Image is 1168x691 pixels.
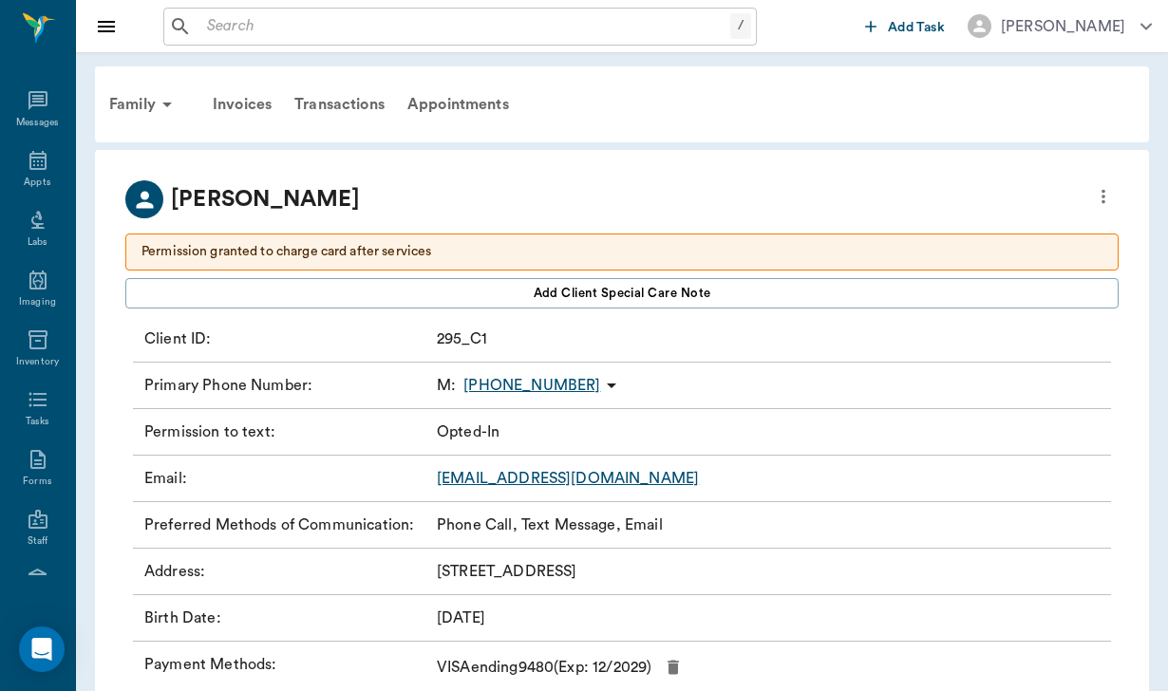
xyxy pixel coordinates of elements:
div: Appts [24,176,50,190]
div: [PERSON_NAME] [1001,15,1125,38]
p: Email : [144,467,429,490]
a: Transactions [283,82,396,127]
p: Birth Date : [144,607,429,629]
button: [PERSON_NAME] [952,9,1167,44]
p: 295_C1 [437,327,487,350]
a: Invoices [201,82,283,127]
div: Tasks [26,415,49,429]
a: [EMAIL_ADDRESS][DOMAIN_NAME] [437,471,699,486]
div: Imaging [19,295,56,309]
p: Opted-In [437,420,499,443]
button: more [1088,180,1119,213]
p: [PERSON_NAME] [171,182,360,216]
div: Open Intercom Messenger [19,626,65,672]
p: Primary Phone Number : [144,374,429,397]
div: Labs [28,235,47,250]
p: Permission granted to charge card after services [141,242,1102,262]
p: VISA ending 9480 (Exp: 12 / 2029 ) [437,656,651,679]
p: Client ID : [144,327,429,350]
span: M : [437,374,456,397]
p: [STREET_ADDRESS] [437,560,576,583]
span: Add client Special Care Note [534,283,711,304]
p: Preferred Methods of Communication : [144,514,429,536]
button: Add Task [857,9,952,44]
a: Appointments [396,82,520,127]
p: Permission to text : [144,420,429,443]
button: Close drawer [87,8,125,46]
div: Forms [23,475,51,489]
button: Add client Special Care Note [125,278,1119,308]
div: Inventory [16,355,59,369]
div: Family [98,82,190,127]
input: Search [199,13,730,40]
div: Staff [28,534,47,549]
p: Address : [144,560,429,583]
p: [PHONE_NUMBER] [463,374,600,397]
p: Phone Call, Text Message, Email [437,514,663,536]
p: [DATE] [437,607,485,629]
div: Messages [16,116,60,130]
